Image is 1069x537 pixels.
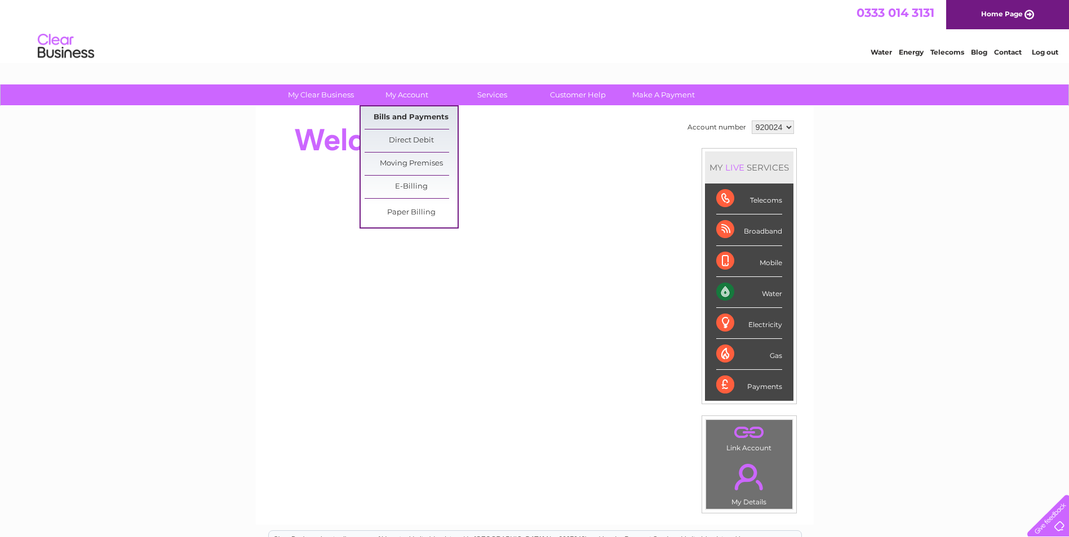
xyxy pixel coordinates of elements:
[716,277,782,308] div: Water
[617,84,710,105] a: Make A Payment
[706,419,793,455] td: Link Account
[716,246,782,277] div: Mobile
[706,454,793,509] td: My Details
[716,184,782,214] div: Telecoms
[269,6,801,55] div: Clear Business is a trading name of Verastar Limited (registered in [GEOGRAPHIC_DATA] No. 3667643...
[930,48,964,56] a: Telecoms
[365,106,458,129] a: Bills and Payments
[723,162,747,173] div: LIVE
[871,48,892,56] a: Water
[857,6,934,20] a: 0333 014 3131
[899,48,924,56] a: Energy
[365,129,458,152] a: Direct Debit
[716,339,782,370] div: Gas
[365,153,458,175] a: Moving Premises
[716,308,782,339] div: Electricity
[685,118,749,137] td: Account number
[705,151,793,184] div: MY SERVICES
[716,214,782,245] div: Broadband
[274,84,367,105] a: My Clear Business
[709,423,789,442] a: .
[716,370,782,400] div: Payments
[531,84,624,105] a: Customer Help
[365,202,458,224] a: Paper Billing
[1032,48,1058,56] a: Log out
[994,48,1022,56] a: Contact
[971,48,987,56] a: Blog
[709,457,789,496] a: .
[446,84,539,105] a: Services
[37,29,95,64] img: logo.png
[360,84,453,105] a: My Account
[365,176,458,198] a: E-Billing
